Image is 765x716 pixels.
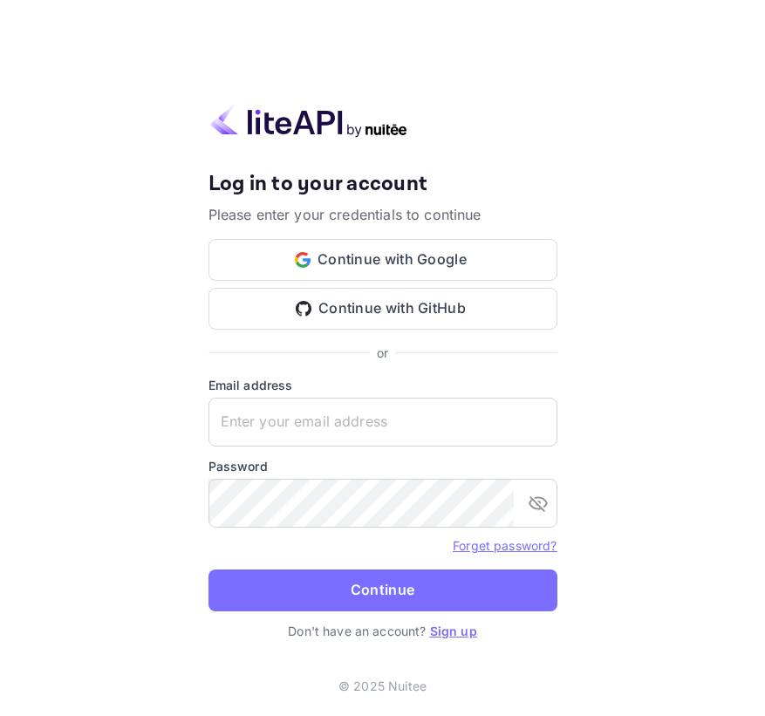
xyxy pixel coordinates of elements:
[208,204,557,225] p: Please enter your credentials to continue
[208,288,557,330] button: Continue with GitHub
[338,677,427,695] p: © 2025 Nuitee
[521,486,556,521] button: toggle password visibility
[208,622,557,640] p: Don't have an account?
[208,398,557,447] input: Enter your email address
[208,457,557,475] label: Password
[430,624,477,638] a: Sign up
[208,376,557,394] label: Email address
[453,538,557,553] a: Forget password?
[453,536,557,554] a: Forget password?
[208,239,557,281] button: Continue with Google
[208,104,409,138] img: liteapi
[208,171,557,197] h4: Log in to your account
[377,344,388,362] p: or
[208,569,557,611] button: Continue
